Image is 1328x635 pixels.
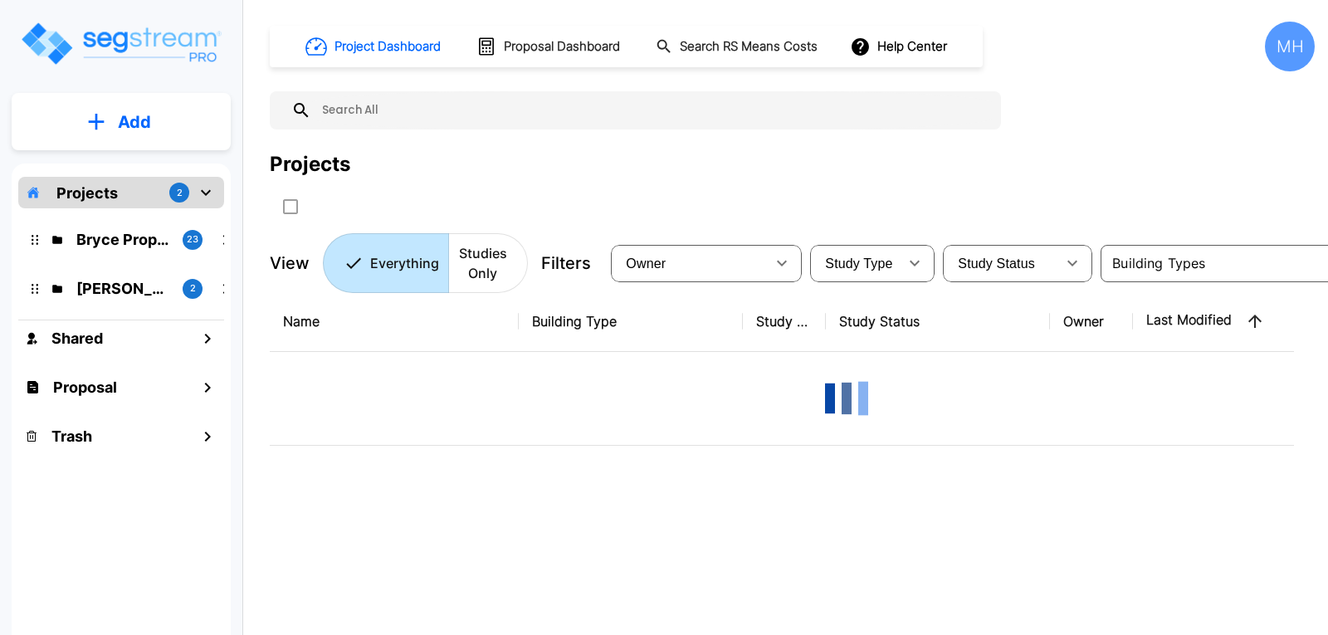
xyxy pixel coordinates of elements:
[76,228,169,251] p: Bryce Properties
[813,240,898,286] div: Select
[626,256,666,271] span: Owner
[743,291,826,352] th: Study Type
[1106,252,1317,275] input: Building Types
[56,182,118,204] p: Projects
[825,256,892,271] span: Study Type
[649,31,827,63] button: Search RS Means Costs
[826,291,1050,352] th: Study Status
[334,37,441,56] h1: Project Dashboard
[270,251,310,276] p: View
[299,28,450,65] button: Project Dashboard
[270,149,350,179] div: Projects
[1265,22,1315,71] div: MH
[311,91,993,129] input: Search All
[958,256,1035,271] span: Study Status
[541,251,591,276] p: Filters
[190,281,196,296] p: 2
[946,240,1056,286] div: Select
[370,253,439,273] p: Everything
[19,20,222,67] img: Logo
[847,31,954,62] button: Help Center
[51,327,103,349] h1: Shared
[458,243,507,283] p: Studies Only
[53,376,117,398] h1: Proposal
[270,291,519,352] th: Name
[118,110,151,134] p: Add
[1133,291,1316,352] th: Last Modified
[1050,291,1133,352] th: Owner
[187,232,198,247] p: 23
[470,29,629,64] button: Proposal Dashboard
[323,233,449,293] button: Everything
[51,425,92,447] h1: Trash
[323,233,528,293] div: Platform
[504,37,620,56] h1: Proposal Dashboard
[12,98,231,146] button: Add
[177,186,183,200] p: 2
[76,277,169,300] p: Romero Properties
[519,291,743,352] th: Building Type
[274,190,307,223] button: SelectAll
[614,240,765,286] div: Select
[813,365,880,432] img: Loading
[448,233,528,293] button: Studies Only
[680,37,818,56] h1: Search RS Means Costs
